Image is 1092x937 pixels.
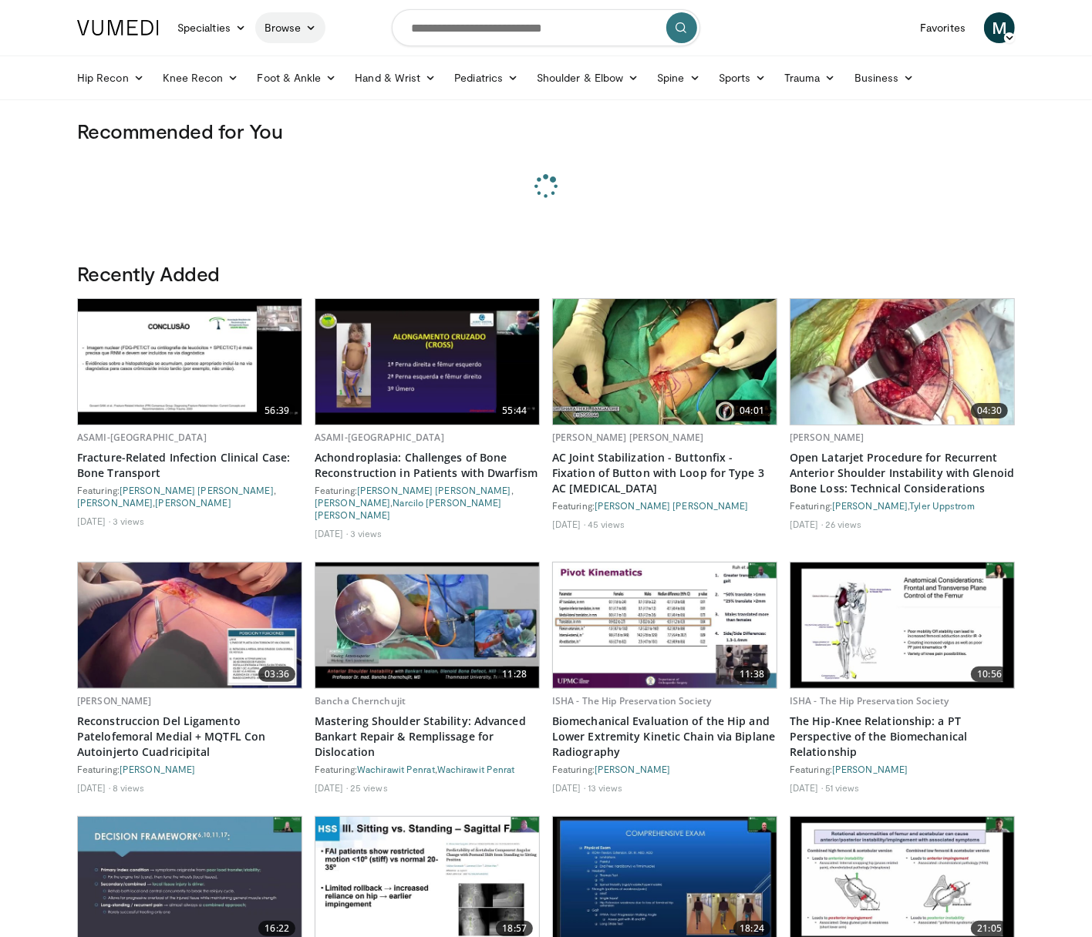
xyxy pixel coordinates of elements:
li: 25 views [350,781,388,794]
div: Featuring: , , [315,484,540,521]
li: [DATE] [552,518,585,530]
a: 10:56 [790,563,1014,688]
img: 4f2bc282-22c3-41e7-a3f0-d3b33e5d5e41.620x360_q85_upscale.jpg [315,299,539,425]
a: Tyler Uppstrom [909,500,974,511]
a: Open Latarjet Procedure for Recurrent Anterior Shoulder Instability with Glenoid Bone Loss: Techn... [790,450,1015,496]
div: Featuring: [77,763,302,775]
a: [PERSON_NAME] [PERSON_NAME] [552,431,703,444]
a: Knee Recon [153,62,248,93]
a: Narcilo [PERSON_NAME] [PERSON_NAME] [315,497,502,520]
a: [PERSON_NAME] [155,497,231,508]
a: [PERSON_NAME] [595,764,670,774]
a: Sports [709,62,776,93]
a: Mastering Shoulder Stability: Advanced Bankart Repair & Remplissage for Dislocation [315,714,540,760]
a: Wachirawit Penrat [357,764,435,774]
img: c2f644dc-a967-485d-903d-283ce6bc3929.620x360_q85_upscale.jpg [553,299,777,425]
span: 56:39 [258,403,295,418]
span: 04:30 [971,403,1008,418]
a: [PERSON_NAME] [832,764,908,774]
span: 03:36 [258,667,295,682]
li: [DATE] [77,781,110,794]
li: [DATE] [790,781,823,794]
span: 11:28 [496,667,533,682]
span: 10:56 [971,667,1008,682]
a: [PERSON_NAME] [315,497,390,508]
a: Trauma [775,62,845,93]
a: ASAMI-[GEOGRAPHIC_DATA] [77,431,207,444]
img: 6da35c9a-c555-4f75-a3af-495e0ca8239f.620x360_q85_upscale.jpg [553,563,777,688]
h3: Recommended for You [77,119,1015,143]
a: ASAMI-[GEOGRAPHIC_DATA] [315,431,444,444]
a: Bancha Chernchujit [315,694,406,707]
a: ISHA - The Hip Preservation Society [552,694,711,707]
span: 11:38 [733,667,770,682]
a: Achondroplasia: Challenges of Bone Reconstruction in Patients with Dwarfism [315,450,540,481]
div: Featuring: [790,763,1015,775]
a: [PERSON_NAME] [PERSON_NAME] [357,485,511,495]
li: 13 views [588,781,623,794]
a: 04:30 [790,299,1014,425]
a: 04:01 [553,299,777,425]
a: 55:44 [315,299,539,425]
img: 48f6f21f-43ea-44b1-a4e1-5668875d038e.620x360_q85_upscale.jpg [78,563,302,688]
a: 56:39 [78,299,302,425]
a: 11:38 [553,563,777,688]
span: 18:57 [496,921,533,936]
li: [DATE] [315,781,348,794]
div: Featuring: , [790,499,1015,512]
span: 21:05 [971,921,1008,936]
a: Spine [648,62,709,93]
img: 292c1307-4274-4cce-a4ae-b6cd8cf7e8aa.620x360_q85_upscale.jpg [790,563,1014,688]
a: [PERSON_NAME] [120,764,195,774]
span: 18:24 [733,921,770,936]
a: 03:36 [78,563,302,688]
a: Favorites [911,12,975,43]
li: [DATE] [790,518,823,530]
div: Featuring: [552,499,777,512]
a: [PERSON_NAME] [77,497,153,508]
a: [PERSON_NAME] [PERSON_NAME] [595,500,749,511]
a: Wachirawit Penrat [437,764,515,774]
img: VuMedi Logo [77,20,159,35]
span: 04:01 [733,403,770,418]
a: Foot & Ankle [248,62,346,93]
li: 51 views [825,781,860,794]
a: 11:28 [315,563,539,688]
div: Featuring: , [315,763,540,775]
span: 55:44 [496,403,533,418]
a: Hand & Wrist [345,62,445,93]
a: [PERSON_NAME] [790,431,865,444]
a: M [984,12,1015,43]
a: Business [845,62,924,93]
img: 7827b68c-edda-4073-a757-b2e2fb0a5246.620x360_q85_upscale.jpg [78,299,302,425]
li: 3 views [350,527,383,539]
div: Featuring: [552,763,777,775]
img: 2b2da37e-a9b6-423e-b87e-b89ec568d167.620x360_q85_upscale.jpg [790,299,1014,425]
a: Specialties [168,12,255,43]
a: [PERSON_NAME] [PERSON_NAME] [120,485,274,495]
li: 45 views [588,518,625,530]
li: [DATE] [552,781,585,794]
a: Reconstruccion Del Ligamento Patelofemoral Medial + MQTFL Con Autoinjerto Cuadricipital [77,714,302,760]
a: AC Joint Stabilization - Buttonfix - Fixation of Button with Loop for Type 3 AC [MEDICAL_DATA] [552,450,777,496]
a: Biomechanical Evaluation of the Hip and Lower Extremity Kinetic Chain via Biplane Radiography [552,714,777,760]
li: 3 views [113,515,145,527]
a: The Hip-Knee Relationship: a PT Perspective of the Biomechanical Relationship [790,714,1015,760]
a: [PERSON_NAME] [77,694,152,707]
input: Search topics, interventions [392,9,700,46]
a: Pediatrics [445,62,527,93]
span: 16:22 [258,921,295,936]
a: Fracture-Related Infection Clinical Case: Bone Transport [77,450,302,481]
a: Shoulder & Elbow [527,62,648,93]
li: [DATE] [77,515,110,527]
a: ISHA - The Hip Preservation Society [790,694,949,707]
li: 26 views [825,518,862,530]
li: 8 views [113,781,145,794]
div: Featuring: , , [77,484,302,509]
li: [DATE] [315,527,348,539]
img: 12bfd8a1-61c9-4857-9f26-c8a25e8997c8.620x360_q85_upscale.jpg [315,563,539,688]
a: [PERSON_NAME] [832,500,908,511]
a: Browse [255,12,326,43]
h3: Recently Added [77,261,1015,286]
